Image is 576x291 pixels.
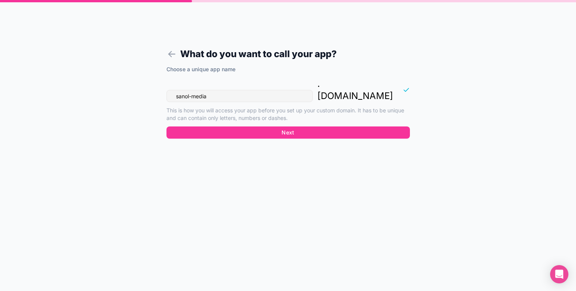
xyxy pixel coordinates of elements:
input: sanol-media [166,90,313,102]
p: This is how you will access your app before you set up your custom domain. It has to be unique an... [166,107,410,122]
label: Choose a unique app name [166,66,235,73]
div: Open Intercom Messenger [550,265,568,283]
p: . [DOMAIN_NAME] [317,78,393,102]
button: Next [166,126,410,139]
h1: What do you want to call your app? [166,47,410,61]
